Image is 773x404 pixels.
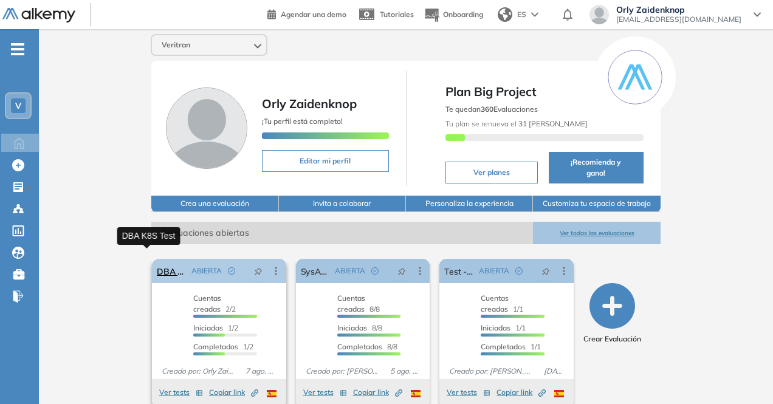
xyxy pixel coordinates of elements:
[541,266,550,276] span: pushpin
[353,387,402,398] span: Copiar link
[583,283,641,344] button: Crear Evaluación
[515,267,523,275] span: check-circle
[444,259,474,283] a: Test - AWS
[245,261,272,281] button: pushpin
[279,196,406,212] button: Invita a colaborar
[157,366,241,377] span: Creado por: Orly Zaidenknop
[337,323,382,332] span: 8/8
[193,323,223,332] span: Iniciadas
[335,265,365,276] span: ABIERTA
[397,266,406,276] span: pushpin
[712,346,773,404] iframe: Chat Widget
[262,96,357,111] span: Orly Zaidenknop
[15,101,21,111] span: V
[337,342,397,351] span: 8/8
[209,387,258,398] span: Copiar link
[337,293,380,313] span: 8/8
[117,227,180,245] div: DBA K8S Test
[267,390,277,397] img: ESP
[549,152,644,183] button: ¡Recomienda y gana!
[2,8,75,23] img: Logo
[193,293,236,313] span: 2/2
[445,119,588,128] span: Tu plan se renueva el
[301,259,331,283] a: SysAdmin Networking
[267,6,346,21] a: Agendar una demo
[531,12,538,17] img: arrow
[406,196,533,212] button: Personaliza la experiencia
[445,162,538,183] button: Ver planes
[498,7,512,22] img: world
[533,222,660,244] button: Ver todas las evaluaciones
[481,293,523,313] span: 1/1
[533,196,660,212] button: Customiza tu espacio de trabajo
[193,323,238,332] span: 1/2
[496,385,546,400] button: Copiar link
[337,342,382,351] span: Completados
[532,261,559,281] button: pushpin
[353,385,402,400] button: Copiar link
[481,342,541,351] span: 1/1
[159,385,203,400] button: Ver tests
[481,342,526,351] span: Completados
[517,9,526,20] span: ES
[254,266,263,276] span: pushpin
[517,119,588,128] b: 31 [PERSON_NAME]
[193,342,253,351] span: 1/2
[445,104,538,114] span: Te quedan Evaluaciones
[481,104,493,114] b: 360
[337,323,367,332] span: Iniciadas
[444,366,538,377] span: Creado por: [PERSON_NAME]
[166,87,247,169] img: Foto de perfil
[583,334,641,344] span: Crear Evaluación
[191,265,222,276] span: ABIERTA
[303,385,347,400] button: Ver tests
[388,261,415,281] button: pushpin
[209,385,258,400] button: Copiar link
[554,390,564,397] img: ESP
[157,259,187,283] a: DBA K8S Test
[337,293,365,313] span: Cuentas creadas
[616,15,741,24] span: [EMAIL_ADDRESS][DOMAIN_NAME]
[424,2,483,28] button: Onboarding
[380,10,414,19] span: Tutoriales
[151,222,533,244] span: Evaluaciones abiertas
[193,342,238,351] span: Completados
[481,293,509,313] span: Cuentas creadas
[712,346,773,404] div: Widget de chat
[262,150,388,172] button: Editar mi perfil
[539,366,569,377] span: [DATE]
[616,5,741,15] span: Orly Zaidenknop
[385,366,425,377] span: 5 ago. 2025
[281,10,346,19] span: Agendar una demo
[445,83,644,101] span: Plan Big Project
[481,323,526,332] span: 1/1
[11,48,24,50] i: -
[371,267,379,275] span: check-circle
[228,267,235,275] span: check-circle
[241,366,281,377] span: 7 ago. 2025
[193,293,221,313] span: Cuentas creadas
[447,385,490,400] button: Ver tests
[481,323,510,332] span: Iniciadas
[411,390,421,397] img: ESP
[262,117,343,126] span: ¡Tu perfil está completo!
[443,10,483,19] span: Onboarding
[162,40,190,50] span: Veritran
[479,265,509,276] span: ABIERTA
[496,387,546,398] span: Copiar link
[301,366,386,377] span: Creado por: [PERSON_NAME]
[151,196,278,212] button: Crea una evaluación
